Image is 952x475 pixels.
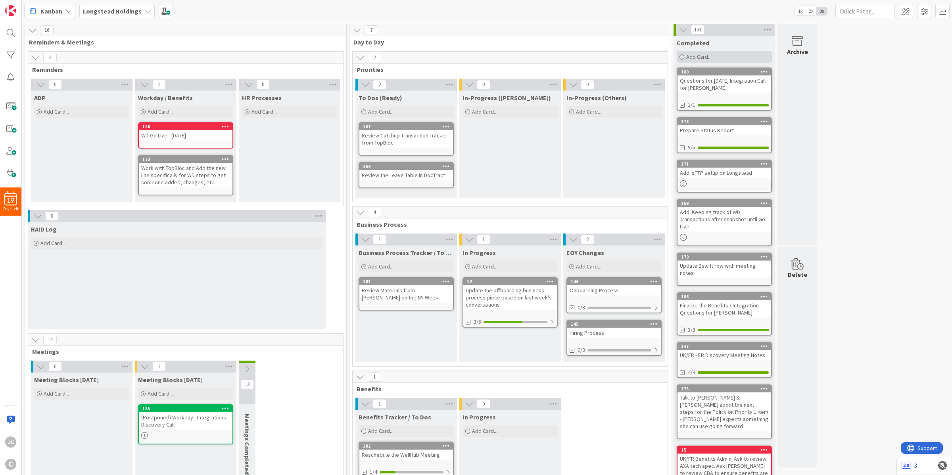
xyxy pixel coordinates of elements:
[139,123,232,130] div: 158
[357,385,658,393] span: Benefits
[678,293,771,300] div: 186
[359,278,453,303] div: 181Review Materials from [PERSON_NAME] on the NY Week
[477,80,490,89] span: 0
[40,6,62,16] span: Kanban
[359,249,454,257] span: Business Process Tracker / To Dos
[45,211,59,221] span: 0
[363,124,453,129] div: 167
[678,168,771,178] div: Add: sFTP setup on Longstead
[463,278,557,285] div: 12
[373,399,386,409] span: 1
[576,263,601,270] span: Add Card...
[359,163,453,170] div: 169
[678,68,771,75] div: 180
[368,427,393,434] span: Add Card...
[681,119,771,124] div: 178
[678,160,771,168] div: 171
[681,386,771,392] div: 175
[678,343,771,360] div: 147UK/FR - ER Discovery Meeting Notes
[463,413,496,421] span: In Progress
[567,321,661,328] div: 145
[139,405,232,430] div: 155(Postponed) Workday - Integrations Discovery Call
[678,200,771,207] div: 159
[139,412,232,430] div: (Postponed) Workday - Integrations Discovery Call
[681,201,771,206] div: 159
[566,94,627,102] span: In-Progress (Others)
[691,25,704,35] span: 151
[32,348,333,355] span: Meetings
[359,450,453,460] div: Reschedule the WellHub Meeting
[40,25,54,35] span: 16
[148,108,173,115] span: Add Card...
[566,249,604,257] span: EOY Changes
[43,335,57,344] span: 14
[368,372,381,382] span: 1
[567,328,661,338] div: Hiring Process
[17,1,36,11] span: Support
[688,326,695,334] span: 3/3
[578,346,585,354] span: 0/3
[567,278,661,295] div: 146Onboarding Process
[139,156,232,187] div: 173Work with TopBloc and Add the new line specifically for WD steps to get someone added, changes...
[5,5,16,16] img: Visit kanbanzone.com
[678,68,771,93] div: 180Questions for [DATE] Integration Call for [PERSON_NAME]
[788,270,807,279] div: Delete
[678,253,771,261] div: 179
[678,160,771,178] div: 171Add: sFTP setup on Longstead
[5,459,16,470] div: C
[139,156,232,163] div: 173
[29,38,336,46] span: Reminders & Meetings
[363,279,453,284] div: 181
[34,376,99,384] span: Meeting Blocks Today
[353,38,661,46] span: Day to Day
[48,362,62,371] span: 0
[139,405,232,412] div: 155
[359,413,431,421] span: Benefits Tracker / To Dos
[806,7,816,15] span: 2x
[148,390,173,397] span: Add Card...
[688,368,695,377] span: 4/4
[681,161,771,167] div: 171
[142,406,232,411] div: 155
[688,143,695,152] span: 5/5
[359,442,453,460] div: 182Reschedule the WellHub Meeting
[8,198,14,203] span: 19
[681,294,771,299] div: 186
[578,303,585,312] span: 0/8
[139,130,232,141] div: WD Go Live - [DATE]
[357,66,658,73] span: Priorities
[678,343,771,350] div: 147
[368,53,381,62] span: 2
[567,285,661,295] div: Onboarding Process
[359,442,453,450] div: 182
[472,263,497,270] span: Add Card...
[365,25,378,35] span: 7
[359,94,402,102] span: To Dos (Ready)
[359,278,453,285] div: 181
[256,80,270,89] span: 0
[567,278,661,285] div: 146
[139,123,232,141] div: 158WD Go Live - [DATE]
[678,118,771,125] div: 178
[678,253,771,278] div: 179Update Bswift row with meeting notes
[463,249,496,257] span: In Progress
[686,53,712,60] span: Add Card...
[472,427,497,434] span: Add Card...
[678,200,771,232] div: 159Add: Keeping track of WD Transactions after snapshot until Go-Live
[142,124,232,129] div: 158
[678,261,771,278] div: Update Bswift row with meeting notes
[571,279,661,284] div: 146
[678,125,771,135] div: Prepare Status Report
[32,66,333,73] span: Reminders
[138,376,203,384] span: Meeting Blocks Tomorrow
[678,350,771,360] div: UK/FR - ER Discovery Meeting Notes
[795,7,806,15] span: 1x
[359,285,453,303] div: Review Materials from [PERSON_NAME] on the NY Week
[477,399,490,409] span: 0
[152,362,166,371] span: 1
[571,321,661,327] div: 145
[678,207,771,232] div: Add: Keeping track of WD Transactions after snapshot until Go-Live
[359,123,453,130] div: 167
[242,94,282,102] span: HR Processes
[40,239,66,247] span: Add Card...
